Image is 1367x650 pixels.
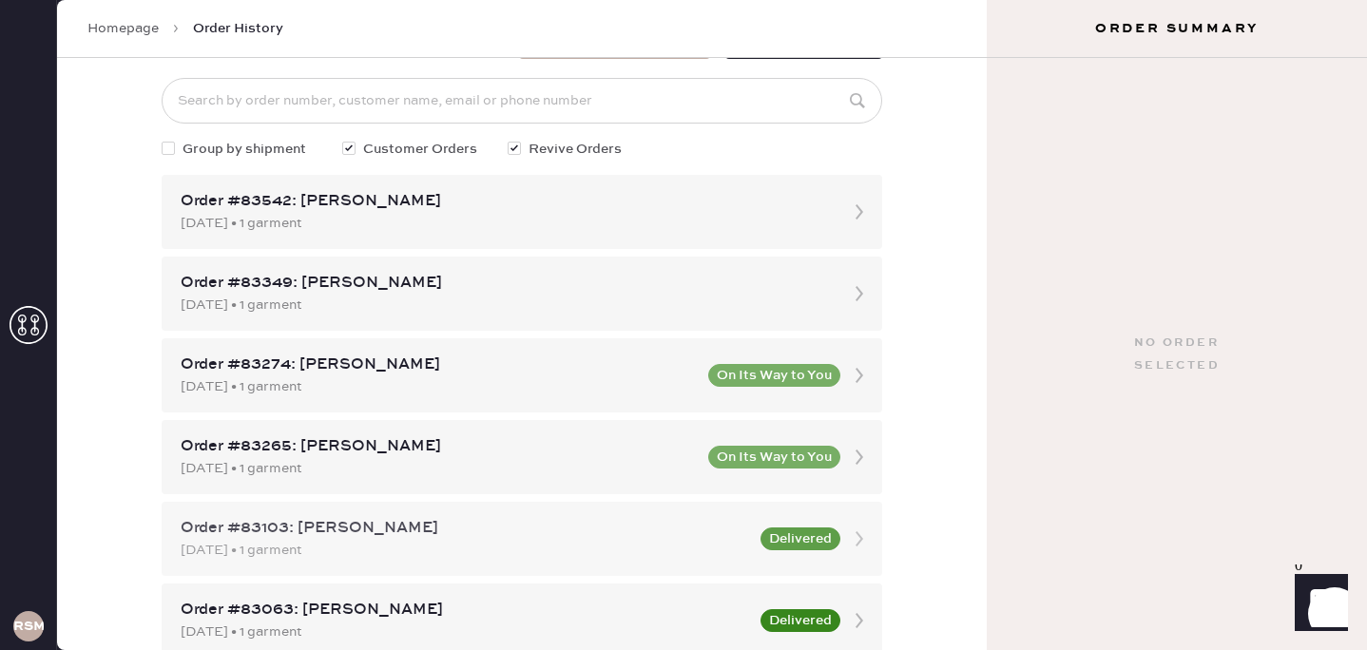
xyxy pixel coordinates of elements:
input: Search by order number, customer name, email or phone number [162,78,882,124]
button: Delivered [761,609,840,632]
div: [DATE] • 1 garment [181,295,829,315]
span: Group by shipment [183,139,306,160]
div: [DATE] • 1 garment [181,458,697,479]
button: On Its Way to You [708,446,840,468]
div: [DATE] • 1 garment [181,376,697,397]
span: Order History [193,19,283,38]
div: Order #83542: [PERSON_NAME] [181,190,829,213]
div: [DATE] • 1 garment [181,621,749,642]
a: Homepage [87,19,159,38]
iframe: Front Chat [1277,564,1358,646]
button: On Its Way to You [708,364,840,387]
h3: Order Summary [987,19,1367,38]
div: Order #83063: [PERSON_NAME] [181,599,749,621]
div: Order #83265: [PERSON_NAME] [181,435,697,458]
h3: RSMA [13,620,44,633]
div: No order selected [1134,332,1220,377]
span: Revive Orders [529,139,622,160]
span: Customer Orders [363,139,477,160]
div: [DATE] • 1 garment [181,540,749,561]
div: Order #83103: [PERSON_NAME] [181,517,749,540]
div: Order #83274: [PERSON_NAME] [181,354,697,376]
div: [DATE] • 1 garment [181,213,829,234]
button: Delivered [761,527,840,550]
div: Order #83349: [PERSON_NAME] [181,272,829,295]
